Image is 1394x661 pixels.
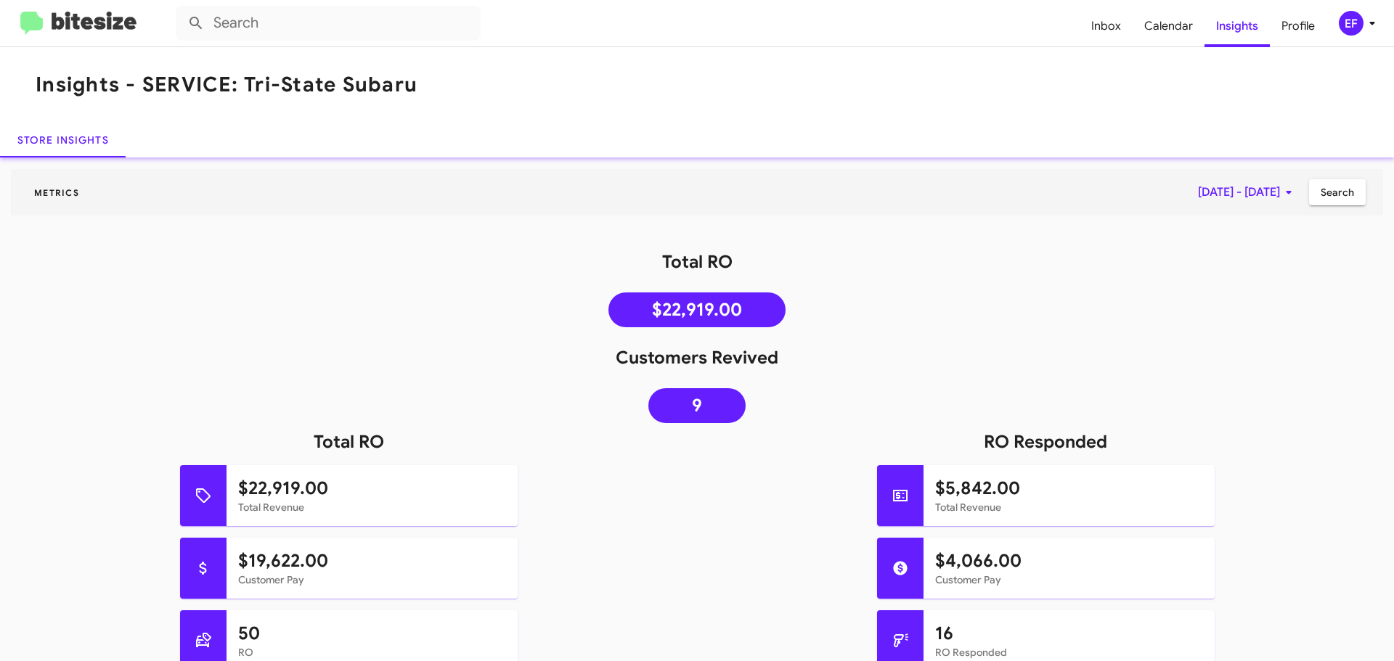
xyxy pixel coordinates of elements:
mat-card-subtitle: Total Revenue [935,500,1203,514]
span: $22,919.00 [652,303,742,317]
mat-card-subtitle: Customer Pay [238,572,506,587]
span: 9 [692,398,702,413]
mat-card-subtitle: Customer Pay [935,572,1203,587]
h1: $19,622.00 [238,549,506,572]
a: Inbox [1080,5,1133,47]
span: Search [1321,179,1354,205]
button: EF [1326,11,1378,36]
input: Search [176,6,481,41]
h1: $4,066.00 [935,549,1203,572]
a: Profile [1270,5,1326,47]
mat-card-subtitle: RO Responded [935,645,1203,660]
h1: Insights - SERVICE: Tri-State Subaru [36,73,417,97]
span: Metrics [23,187,91,198]
button: [DATE] - [DATE] [1186,179,1309,205]
h1: $5,842.00 [935,477,1203,500]
a: Calendar [1133,5,1205,47]
span: [DATE] - [DATE] [1198,179,1297,205]
a: Insights [1205,5,1270,47]
div: EF [1339,11,1364,36]
mat-card-subtitle: Total Revenue [238,500,506,514]
h1: 16 [935,622,1203,645]
h1: $22,919.00 [238,477,506,500]
button: Search [1309,179,1366,205]
h1: 50 [238,622,506,645]
h1: RO Responded [697,430,1394,453]
mat-card-subtitle: RO [238,645,506,660]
